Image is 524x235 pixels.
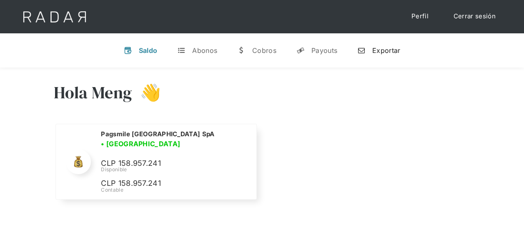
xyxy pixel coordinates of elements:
div: t [177,46,186,55]
div: w [237,46,246,55]
div: Disponible [101,166,246,173]
h2: Pagsmile [GEOGRAPHIC_DATA] SpA [101,130,214,138]
div: Saldo [139,46,158,55]
div: Contable [101,186,246,194]
div: v [124,46,132,55]
a: Perfil [403,8,437,25]
h3: Hola Meng [54,82,132,103]
div: Payouts [311,46,337,55]
div: n [357,46,366,55]
div: Exportar [372,46,400,55]
a: Cerrar sesión [445,8,504,25]
div: y [296,46,305,55]
div: Cobros [252,46,276,55]
p: CLP 158.957.241 [101,177,226,190]
h3: • [GEOGRAPHIC_DATA] [101,139,180,149]
div: Abonos [192,46,217,55]
p: CLP 158.957.241 [101,157,226,170]
h3: 👋 [132,82,161,103]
